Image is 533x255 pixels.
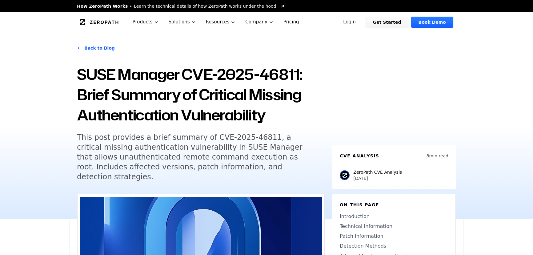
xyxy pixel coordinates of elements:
h5: This post provides a brief summary of CVE-2025-46811, a critical missing authentication vulnerabi... [77,132,313,182]
a: Introduction [340,213,448,220]
button: Company [240,12,279,32]
a: Back to Blog [77,39,115,57]
p: ZeroPath CVE Analysis [353,169,402,175]
a: Patch Information [340,233,448,240]
h1: SUSE Manager CVE-2025-46811: Brief Summary of Critical Missing Authentication Vulnerability [77,64,325,125]
button: Resources [201,12,241,32]
h6: On this page [340,202,448,208]
a: Get Started [366,17,409,28]
a: How ZeroPath WorksLearn the technical details of how ZeroPath works under the hood. [77,3,285,9]
img: ZeroPath CVE Analysis [340,170,350,180]
button: Products [128,12,164,32]
h6: CVE Analysis [340,153,379,159]
span: Learn the technical details of how ZeroPath works under the hood. [134,3,278,9]
nav: Global [70,12,463,32]
a: Pricing [279,12,304,32]
a: Login [336,17,363,28]
span: How ZeroPath Works [77,3,128,9]
p: 8 min read [427,153,448,159]
a: Technical Information [340,223,448,230]
p: [DATE] [353,175,402,181]
a: Detection Methods [340,242,448,250]
a: Book Demo [411,17,453,28]
button: Solutions [164,12,201,32]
